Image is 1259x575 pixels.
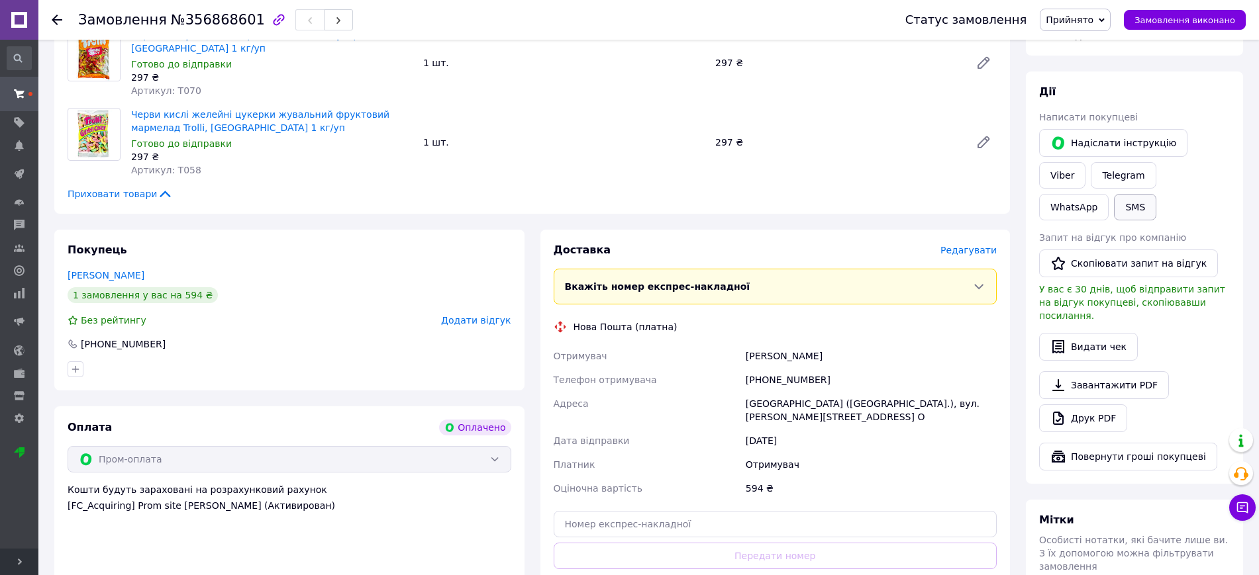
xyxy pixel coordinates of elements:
a: Друк PDF [1039,404,1127,432]
div: 1 шт. [418,54,710,72]
div: [PHONE_NUMBER] [743,368,999,392]
a: WhatsApp [1039,194,1109,220]
span: Прийнято [1046,15,1093,25]
img: Черв'яки жувальний мармелад желейні цукерки Trolli, Німеччина 1 кг/уп [68,29,120,81]
span: Додати відгук [441,315,511,326]
button: Чат з покупцем [1229,494,1256,521]
div: [PERSON_NAME] [743,344,999,368]
div: 1 замовлення у вас на 594 ₴ [68,287,218,303]
div: 297 ₴ [710,54,965,72]
span: Платник [554,459,595,470]
a: Черви кислі желейні цукерки жувальний фруктовий мармелад Trolli, [GEOGRAPHIC_DATA] 1 кг/уп [131,109,389,133]
span: Покупець [68,243,127,256]
div: [DATE] [743,429,999,453]
div: 297 ₴ [131,150,413,163]
span: Готово до відправки [131,138,232,149]
span: Приховати товари [68,187,173,200]
button: SMS [1114,194,1156,220]
img: Черви кислі желейні цукерки жувальний фруктовий мармелад Trolli, Німеччина 1 кг/уп [74,109,115,160]
div: [PHONE_NUMBER] [79,337,167,351]
span: Написати покупцеві [1039,112,1138,122]
a: Редагувати [970,129,997,155]
div: 594 ₴ [743,476,999,500]
span: Особисті нотатки, які бачите лише ви. З їх допомогою можна фільтрувати замовлення [1039,535,1228,572]
span: Мітки [1039,513,1074,526]
span: №356868601 [171,12,265,28]
button: Скопіювати запит на відгук [1039,249,1218,277]
span: Оціночна вартість [554,483,642,494]
span: Вкажіть номер експрес-накладної [565,281,750,292]
span: Готово до відправки [131,59,232,69]
span: Запит на відгук про компанію [1039,232,1186,243]
a: Telegram [1091,162,1156,189]
a: Редагувати [970,50,997,76]
a: [PERSON_NAME] [68,270,144,281]
a: Завантажити PDF [1039,371,1169,399]
span: Артикул: T058 [131,165,201,175]
div: 297 ₴ [710,133,965,152]
span: Доставка [554,243,611,256]
span: У вас є 30 днів, щоб відправити запит на відгук покупцеві, скопіювавши посилання. [1039,284,1225,321]
span: Артикул: T070 [131,85,201,96]
span: Отримувач [554,351,607,361]
div: [FC_Acquiring] Prom site [PERSON_NAME] (Активирован) [68,499,511,512]
button: Надіслати інструкцію [1039,129,1187,157]
span: Замовлення [78,12,167,28]
span: Дії [1039,85,1056,98]
div: Кошти будуть зараховані на розрахунковий рахунок [68,483,511,512]
a: Viber [1039,162,1085,189]
span: Замовлення виконано [1134,15,1235,25]
div: Статус замовлення [905,13,1027,26]
span: Без рейтингу [81,315,146,326]
span: Оплата [68,421,112,433]
span: Редагувати [940,245,997,255]
span: Адреса [554,398,589,409]
button: Повернути гроші покупцеві [1039,443,1217,470]
span: Дата відправки [554,435,630,446]
span: Телефон отримувача [554,375,657,385]
div: 1 шт. [418,133,710,152]
button: Замовлення виконано [1124,10,1246,30]
div: Оплачено [439,420,511,435]
div: [GEOGRAPHIC_DATA] ([GEOGRAPHIC_DATA].), вул. [PERSON_NAME][STREET_ADDRESS] О [743,392,999,429]
div: Повернутися назад [52,13,62,26]
input: Номер експрес-накладної [554,511,997,537]
div: Нова Пошта (платна) [570,320,681,333]
div: 297 ₴ [131,71,413,84]
div: Отримувач [743,453,999,476]
button: Видати чек [1039,333,1138,361]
